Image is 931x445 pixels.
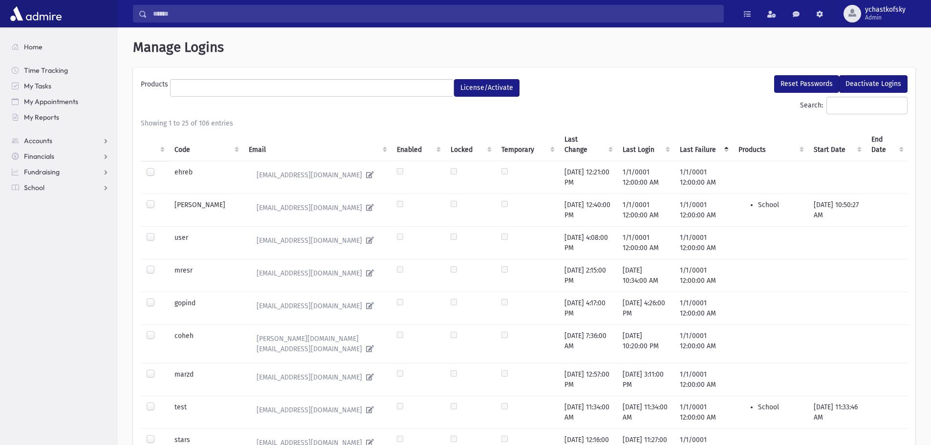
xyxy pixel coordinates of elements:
td: 1/1/0001 12:00:00 AM [617,193,674,226]
span: Fundraising [24,168,60,176]
th: Last Failure : activate to sort column descending [674,128,733,161]
span: Financials [24,152,54,161]
th: Temporary : activate to sort column ascending [496,128,559,161]
td: [DATE] 4:08:00 PM [559,226,617,259]
td: 1/1/0001 12:00:00 AM [674,292,733,324]
th: : activate to sort column ascending [141,128,169,161]
input: Search [147,5,723,22]
td: 1/1/0001 12:00:00 AM [674,193,733,226]
span: ychastkofsky [865,6,906,14]
td: [DATE] 7:36:00 AM [559,324,617,363]
td: 1/1/0001 12:00:00 AM [674,324,733,363]
td: [DATE] 10:34:00 AM [617,259,674,292]
input: Search: [826,97,908,114]
td: 1/1/0001 12:00:00 AM [674,226,733,259]
a: My Tasks [4,78,117,94]
td: 1/1/0001 12:00:00 AM [674,259,733,292]
a: My Appointments [4,94,117,109]
td: [DATE] 11:33:46 AM [808,396,866,428]
th: Code : activate to sort column ascending [169,128,243,161]
th: End Date : activate to sort column ascending [866,128,908,161]
a: Time Tracking [4,63,117,78]
a: [EMAIL_ADDRESS][DOMAIN_NAME] [249,265,385,281]
a: Financials [4,148,117,164]
a: [EMAIL_ADDRESS][DOMAIN_NAME] [249,369,385,385]
a: Home [4,39,117,55]
span: School [24,183,44,192]
span: My Tasks [24,82,51,90]
td: ehreb [169,161,243,193]
span: My Reports [24,113,59,122]
label: Search: [800,97,908,114]
td: [DATE] 3:11:00 PM [617,363,674,396]
a: Fundraising [4,164,117,180]
a: [EMAIL_ADDRESS][DOMAIN_NAME] [249,402,385,418]
td: [DATE] 12:21:00 PM [559,161,617,193]
h1: Manage Logins [133,39,915,56]
span: Time Tracking [24,66,68,75]
a: [EMAIL_ADDRESS][DOMAIN_NAME] [249,233,385,249]
button: Reset Passwords [774,75,839,93]
th: Start Date : activate to sort column ascending [808,128,866,161]
button: License/Activate [454,79,520,97]
td: 1/1/0001 12:00:00 AM [674,161,733,193]
button: Deactivate Logins [839,75,908,93]
a: [PERSON_NAME][DOMAIN_NAME][EMAIL_ADDRESS][DOMAIN_NAME] [249,331,385,357]
span: Home [24,42,43,51]
th: Email : activate to sort column ascending [243,128,391,161]
td: [DATE] 10:20:00 PM [617,324,674,363]
span: Accounts [24,136,52,145]
td: mresr [169,259,243,292]
td: [PERSON_NAME] [169,193,243,226]
th: Locked : activate to sort column ascending [445,128,495,161]
th: Last Login : activate to sort column ascending [617,128,674,161]
li: School [758,200,802,210]
img: AdmirePro [8,4,64,23]
td: [DATE] 11:34:00 AM [617,396,674,428]
td: [DATE] 12:40:00 PM [559,193,617,226]
label: Products [141,79,170,93]
td: [DATE] 4:17:00 PM [559,292,617,324]
span: My Appointments [24,97,78,106]
td: [DATE] 12:57:00 PM [559,363,617,396]
td: 1/1/0001 12:00:00 AM [674,363,733,396]
td: 1/1/0001 12:00:00 AM [674,396,733,428]
span: Admin [865,14,906,21]
a: School [4,180,117,195]
td: [DATE] 10:50:27 AM [808,193,866,226]
li: School [758,402,802,412]
th: Last Change : activate to sort column ascending [559,128,617,161]
td: coheh [169,324,243,363]
td: marzd [169,363,243,396]
td: 1/1/0001 12:00:00 AM [617,226,674,259]
a: [EMAIL_ADDRESS][DOMAIN_NAME] [249,167,385,183]
td: [DATE] 2:15:00 PM [559,259,617,292]
td: [DATE] 4:26:00 PM [617,292,674,324]
td: user [169,226,243,259]
td: 1/1/0001 12:00:00 AM [617,161,674,193]
a: My Reports [4,109,117,125]
td: test [169,396,243,428]
a: Accounts [4,133,117,148]
a: [EMAIL_ADDRESS][DOMAIN_NAME] [249,298,385,314]
td: [DATE] 11:34:00 AM [559,396,617,428]
div: Showing 1 to 25 of 106 entries [141,118,908,128]
th: Products : activate to sort column ascending [733,128,808,161]
a: [EMAIL_ADDRESS][DOMAIN_NAME] [249,200,385,216]
td: gopind [169,292,243,324]
th: Enabled : activate to sort column ascending [391,128,445,161]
